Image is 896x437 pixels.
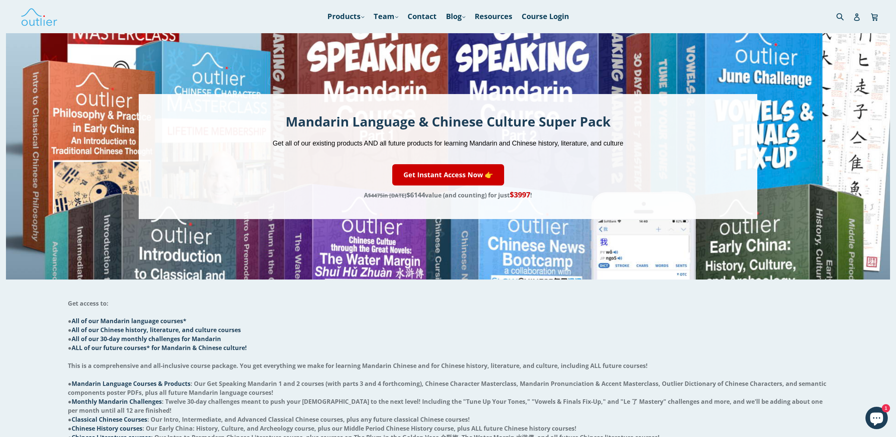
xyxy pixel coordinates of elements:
a: Contact [404,10,440,23]
a: Resources [471,10,516,23]
span: ● [68,335,221,343]
span: Classical Chinese Courses [72,415,147,424]
span: All of our Chinese history, literature, and culture courses [72,326,241,334]
span: ● : Our Intro, Intermediate, and Advanced Classical Chinese courses, plus any future classical Ch... [68,415,470,424]
span: A value (and counting) for just ! [364,191,532,199]
a: Team [370,10,402,23]
input: Search [834,9,855,24]
a: Course Login [518,10,573,23]
span: ALL of our future courses* for Mandarin & Chinese culture! [72,344,247,352]
span: $4475 [368,192,383,199]
span: ● : Our Get Speaking Mandarin 1 and 2 courses (with parts 3 and 4 forthcoming), Chinese Character... [68,380,826,397]
img: Outlier Linguistics [21,6,58,27]
span: Get access to: [68,299,109,308]
span: ● [68,344,247,352]
span: $6144 [406,190,425,199]
span: ● [68,326,241,334]
span: ● : Twelve 30-day challenges meant to push your [DEMOGRAPHIC_DATA] to the next level! Including t... [68,397,823,415]
inbox-online-store-chat: Shopify online store chat [863,407,890,431]
span: Mandarin Language Courses & Products [72,380,191,388]
span: All of our Mandarin language courses* [72,317,186,325]
span: $3997 [510,190,530,200]
span: All of our 30-day monthly challenges for Mandarin [72,335,221,343]
h1: Mandarin Language & Chinese Culture Super Pack [225,113,671,130]
a: Get Instant Access Now 👉 [392,164,504,185]
span: Chinese History courses [72,424,142,433]
s: in [DATE] [368,192,406,199]
span: Monthly Mandarin Challenges [72,397,162,406]
a: Blog [442,10,469,23]
span: Get all of our existing products AND all future products for learning Mandarin and Chinese histor... [273,140,623,147]
span: This is a comprehensive and all-inclusive course package. You get everything we make for learning... [68,362,648,370]
a: Products [324,10,368,23]
span: ● : Our Early China: History, Culture, and Archeology course, plus our Middle Period Chinese Hist... [68,424,576,433]
span: ● [68,317,186,325]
